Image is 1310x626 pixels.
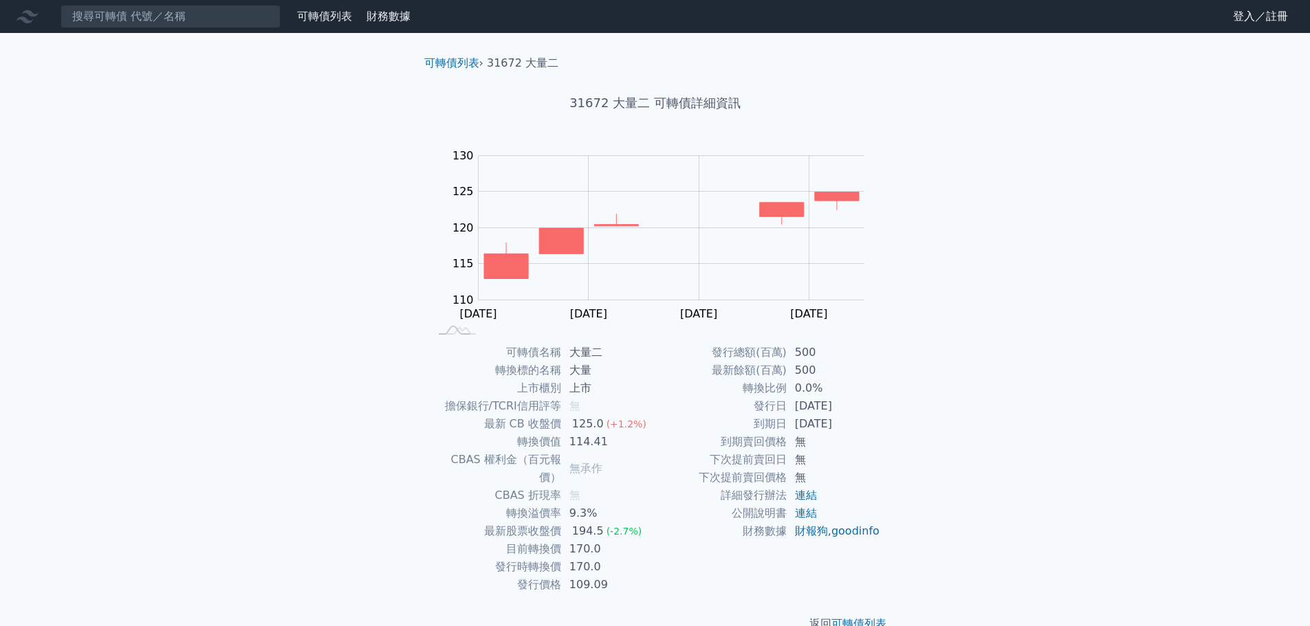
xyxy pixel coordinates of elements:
[561,558,655,576] td: 170.0
[655,487,787,504] td: 詳細發行辦法
[795,524,828,537] a: 財報狗
[430,558,561,576] td: 發行時轉換價
[430,576,561,594] td: 發行價格
[790,307,827,320] tspan: [DATE]
[655,361,787,379] td: 最新餘額(百萬)
[61,5,281,28] input: 搜尋可轉債 代號／名稱
[424,56,479,69] a: 可轉債列表
[655,397,787,415] td: 發行日
[655,451,787,469] td: 下次提前賣回日
[787,433,881,451] td: 無
[655,415,787,433] td: 到期日
[795,489,817,502] a: 連結
[655,504,787,522] td: 公開說明書
[787,451,881,469] td: 無
[413,93,897,113] h1: 31672 大量二 可轉債詳細資訊
[570,307,607,320] tspan: [DATE]
[787,469,881,487] td: 無
[787,361,881,379] td: 500
[607,526,642,537] span: (-2.7%)
[831,524,880,537] a: goodinfo
[430,415,561,433] td: 最新 CB 收盤價
[655,522,787,540] td: 財務數據
[561,433,655,451] td: 114.41
[430,522,561,540] td: 最新股票收盤價
[430,433,561,451] td: 轉換價值
[569,399,580,412] span: 無
[430,540,561,558] td: 目前轉換價
[460,307,497,320] tspan: [DATE]
[655,379,787,397] td: 轉換比例
[569,415,607,433] div: 125.0
[787,379,881,397] td: 0.0%
[655,469,787,487] td: 下次提前賣回價格
[452,293,474,306] tspan: 110
[297,10,352,23] a: 可轉債列表
[430,379,561,397] td: 上市櫃別
[367,10,411,23] a: 財務數據
[452,185,474,198] tspan: 125
[430,344,561,361] td: 可轉債名稱
[430,487,561,504] td: CBAS 折現率
[787,397,881,415] td: [DATE]
[561,540,655,558] td: 170.0
[487,55,558,71] li: 31672 大量二
[561,344,655,361] td: 大量二
[430,397,561,415] td: 擔保銀行/TCRI信用評等
[445,149,885,320] g: Chart
[1222,5,1299,27] a: 登入／註冊
[561,379,655,397] td: 上市
[430,451,561,487] td: CBAS 權利金（百元報價）
[787,344,881,361] td: 500
[452,221,474,234] tspan: 120
[561,361,655,379] td: 大量
[787,415,881,433] td: [DATE]
[787,522,881,540] td: ,
[655,344,787,361] td: 發行總額(百萬)
[561,504,655,522] td: 9.3%
[569,522,607,540] div: 194.5
[561,576,655,594] td: 109.09
[795,506,817,519] a: 連結
[655,433,787,451] td: 到期賣回價格
[607,418,646,429] span: (+1.2%)
[430,361,561,379] td: 轉換標的名稱
[484,192,859,279] g: Series
[569,489,580,502] span: 無
[424,55,483,71] li: ›
[452,257,474,270] tspan: 115
[452,149,474,162] tspan: 130
[569,462,602,475] span: 無承作
[430,504,561,522] td: 轉換溢價率
[680,307,717,320] tspan: [DATE]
